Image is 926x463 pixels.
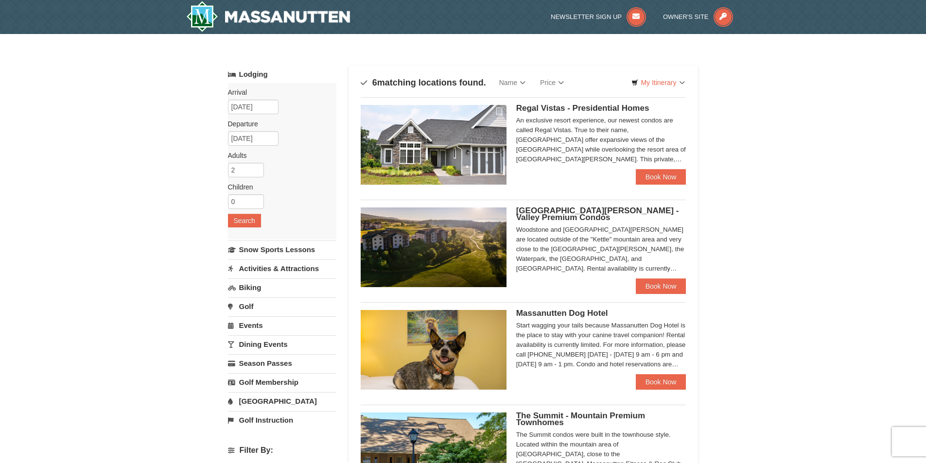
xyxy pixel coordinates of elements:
[361,207,507,287] img: 19219041-4-ec11c166.jpg
[228,373,336,391] a: Golf Membership
[516,321,686,369] div: Start wagging your tails because Massanutten Dog Hotel is the place to stay with your canine trav...
[228,214,261,227] button: Search
[516,103,649,113] span: Regal Vistas - Presidential Homes
[228,392,336,410] a: [GEOGRAPHIC_DATA]
[625,75,691,90] a: My Itinerary
[228,119,329,129] label: Departure
[228,182,329,192] label: Children
[516,309,608,318] span: Massanutten Dog Hotel
[663,13,733,20] a: Owner's Site
[186,1,350,32] a: Massanutten Resort
[186,1,350,32] img: Massanutten Resort Logo
[228,240,336,258] a: Snow Sports Lessons
[228,151,329,160] label: Adults
[636,169,686,185] a: Book Now
[228,87,329,97] label: Arrival
[516,225,686,274] div: Woodstone and [GEOGRAPHIC_DATA][PERSON_NAME] are located outside of the "Kettle" mountain area an...
[228,354,336,372] a: Season Passes
[492,73,533,92] a: Name
[228,411,336,429] a: Golf Instruction
[516,116,686,164] div: An exclusive resort experience, our newest condos are called Regal Vistas. True to their name, [G...
[636,374,686,390] a: Book Now
[636,278,686,294] a: Book Now
[228,278,336,296] a: Biking
[228,316,336,334] a: Events
[516,206,679,222] span: [GEOGRAPHIC_DATA][PERSON_NAME] - Valley Premium Condos
[663,13,709,20] span: Owner's Site
[551,13,622,20] span: Newsletter Sign Up
[228,335,336,353] a: Dining Events
[228,297,336,315] a: Golf
[228,66,336,83] a: Lodging
[551,13,646,20] a: Newsletter Sign Up
[228,259,336,277] a: Activities & Attractions
[533,73,571,92] a: Price
[361,310,507,390] img: 27428181-5-81c892a3.jpg
[516,411,645,427] span: The Summit - Mountain Premium Townhomes
[361,105,507,185] img: 19218991-1-902409a9.jpg
[361,78,486,87] h4: matching locations found.
[372,78,377,87] span: 6
[228,446,336,455] h4: Filter By:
